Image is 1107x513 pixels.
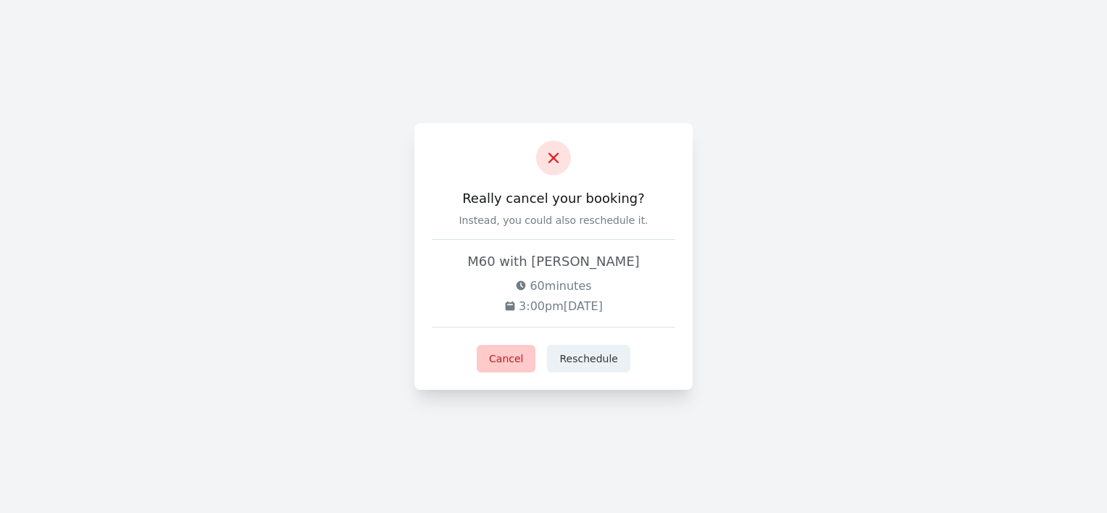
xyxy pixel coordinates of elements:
button: Cancel [477,345,535,372]
h3: Really cancel your booking? [432,190,675,207]
p: Instead, you could also reschedule it. [432,213,675,228]
button: Reschedule [547,345,630,372]
h2: M60 with [PERSON_NAME] [432,251,675,272]
p: 60 minutes [432,278,675,295]
p: 3:00pm[DATE] [432,298,675,315]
